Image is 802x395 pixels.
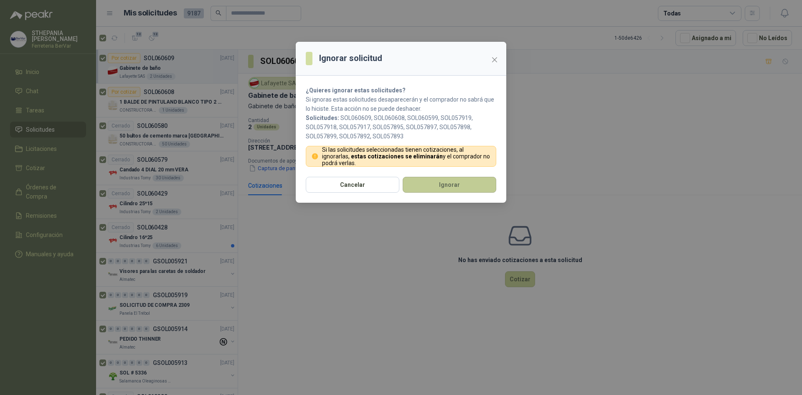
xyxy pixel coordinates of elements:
[306,177,399,193] button: Cancelar
[306,87,406,94] strong: ¿Quieres ignorar estas solicitudes?
[306,113,496,141] p: SOL060609, SOL060608, SOL060599, SOL057919, SOL057918, SOL057917, SOL057895, SOL057897, SOL057898...
[488,53,501,66] button: Close
[319,52,382,65] h3: Ignorar solicitud
[403,177,496,193] button: Ignorar
[306,95,496,113] p: Si ignoras estas solicitudes desaparecerán y el comprador no sabrá que lo hiciste. Esta acción no...
[306,115,339,121] b: Solicitudes:
[322,146,491,166] p: Si las solicitudes seleccionadas tienen cotizaciones, al ignorarlas, y el comprador no podrá verlas.
[351,153,443,160] strong: estas cotizaciones se eliminarán
[491,56,498,63] span: close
